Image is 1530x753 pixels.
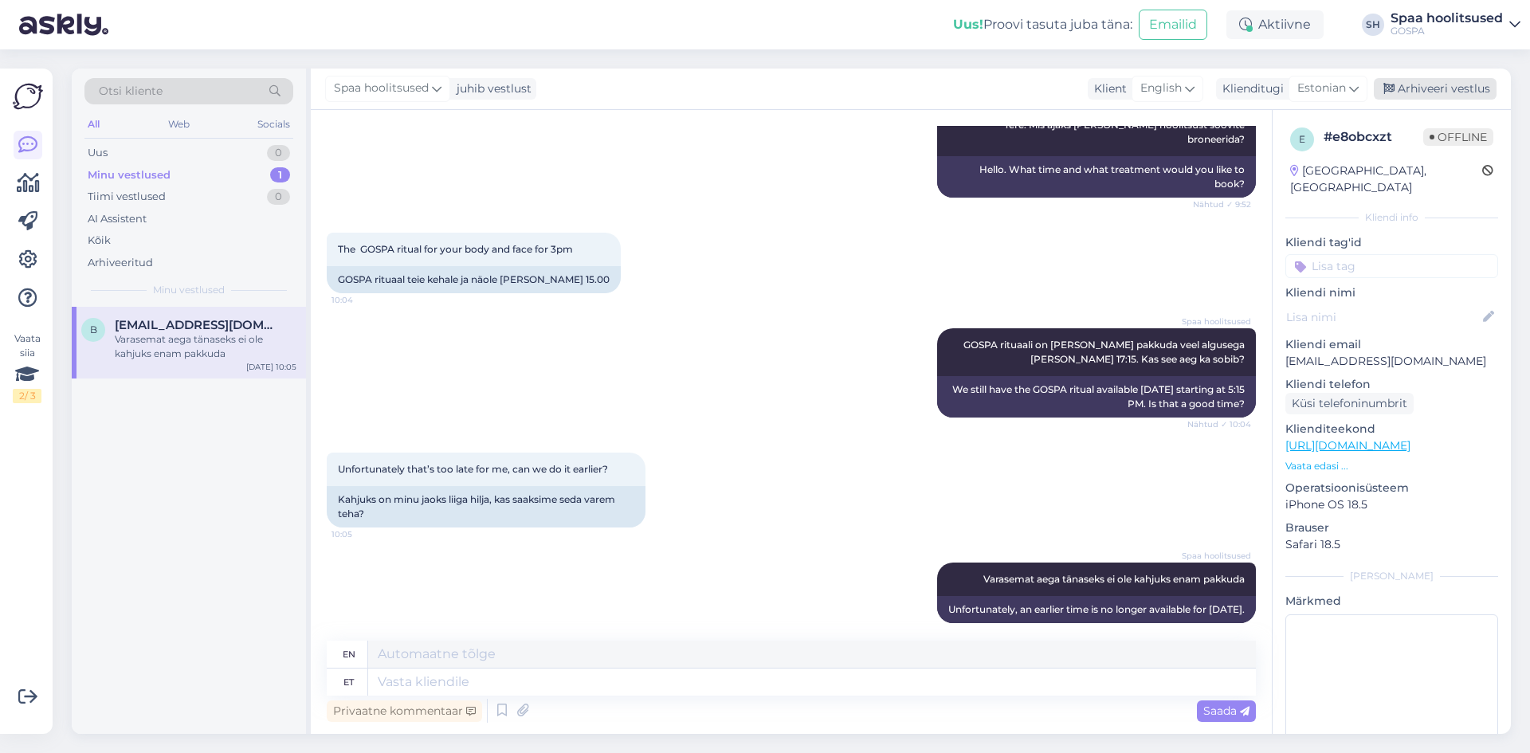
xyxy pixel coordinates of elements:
span: 10:05 [1191,624,1251,636]
div: Vaata siia [13,331,41,403]
span: 10:04 [331,294,391,306]
div: Socials [254,114,293,135]
p: Märkmed [1285,593,1498,610]
input: Lisa nimi [1286,308,1480,326]
div: 0 [267,189,290,205]
div: 1 [270,167,290,183]
span: English [1140,80,1182,97]
span: e [1299,133,1305,145]
div: AI Assistent [88,211,147,227]
div: Proovi tasuta juba täna: [953,15,1132,34]
div: Klient [1088,80,1127,97]
div: GOSPA rituaal teie kehale ja näole [PERSON_NAME] 15.00 [327,266,621,293]
div: Privaatne kommentaar [327,700,482,722]
div: 2 / 3 [13,389,41,403]
div: Arhiveeri vestlus [1374,78,1497,100]
p: iPhone OS 18.5 [1285,496,1498,513]
div: Minu vestlused [88,167,171,183]
button: Emailid [1139,10,1207,40]
div: [PERSON_NAME] [1285,569,1498,583]
span: Minu vestlused [153,283,225,297]
p: [EMAIL_ADDRESS][DOMAIN_NAME] [1285,353,1498,370]
span: Estonian [1297,80,1346,97]
span: bape20298@outlook.com [115,318,280,332]
span: Spaa hoolitsused [1182,316,1251,327]
span: b [90,324,97,335]
div: Klienditugi [1216,80,1284,97]
span: The GOSPA ritual for your body and face for 3pm [338,243,573,255]
a: [URL][DOMAIN_NAME] [1285,438,1410,453]
div: Küsi telefoninumbrit [1285,393,1414,414]
div: Tiimi vestlused [88,189,166,205]
span: Saada [1203,704,1249,718]
span: Spaa hoolitsused [334,80,429,97]
div: Varasemat aega tänaseks ei ole kahjuks enam pakkuda [115,332,296,361]
div: Spaa hoolitsused [1391,12,1503,25]
a: Spaa hoolitsusedGOSPA [1391,12,1520,37]
span: GOSPA rituaali on [PERSON_NAME] pakkuda veel algusega [PERSON_NAME] 17:15. Kas see aeg ka sobib? [963,339,1247,365]
div: 0 [267,145,290,161]
span: Nähtud ✓ 9:52 [1191,198,1251,210]
div: We still have the GOSPA ritual available [DATE] starting at 5:15 PM. Is that a good time? [937,376,1256,418]
p: Brauser [1285,520,1498,536]
div: en [343,641,355,668]
div: Hello. What time and what treatment would you like to book? [937,156,1256,198]
div: et [343,669,354,696]
div: SH [1362,14,1384,36]
p: Safari 18.5 [1285,536,1498,553]
p: Kliendi email [1285,336,1498,353]
b: Uus! [953,17,983,32]
div: Arhiveeritud [88,255,153,271]
span: Spaa hoolitsused [1182,550,1251,562]
div: Kliendi info [1285,210,1498,225]
div: Uus [88,145,108,161]
p: Klienditeekond [1285,421,1498,437]
div: # e8obcxzt [1324,127,1423,147]
span: Unfortunately that’s too late for me, can we do it earlier? [338,463,608,475]
div: [GEOGRAPHIC_DATA], [GEOGRAPHIC_DATA] [1290,163,1482,196]
p: Kliendi nimi [1285,284,1498,301]
div: Kõik [88,233,111,249]
span: Otsi kliente [99,83,163,100]
div: juhib vestlust [450,80,532,97]
span: 10:05 [331,528,391,540]
div: All [84,114,103,135]
div: Kahjuks on minu jaoks liiga hilja, kas saaksime seda varem teha? [327,486,645,527]
img: Askly Logo [13,81,43,112]
div: Web [165,114,193,135]
p: Vaata edasi ... [1285,459,1498,473]
div: Aktiivne [1226,10,1324,39]
div: [DATE] 10:05 [246,361,296,373]
div: Unfortunately, an earlier time is no longer available for [DATE]. [937,596,1256,623]
p: Operatsioonisüsteem [1285,480,1498,496]
span: Offline [1423,128,1493,146]
span: Nähtud ✓ 10:04 [1187,418,1251,430]
span: Varasemat aega tänaseks ei ole kahjuks enam pakkuda [983,573,1245,585]
div: GOSPA [1391,25,1503,37]
p: Kliendi tag'id [1285,234,1498,251]
p: Kliendi telefon [1285,376,1498,393]
input: Lisa tag [1285,254,1498,278]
